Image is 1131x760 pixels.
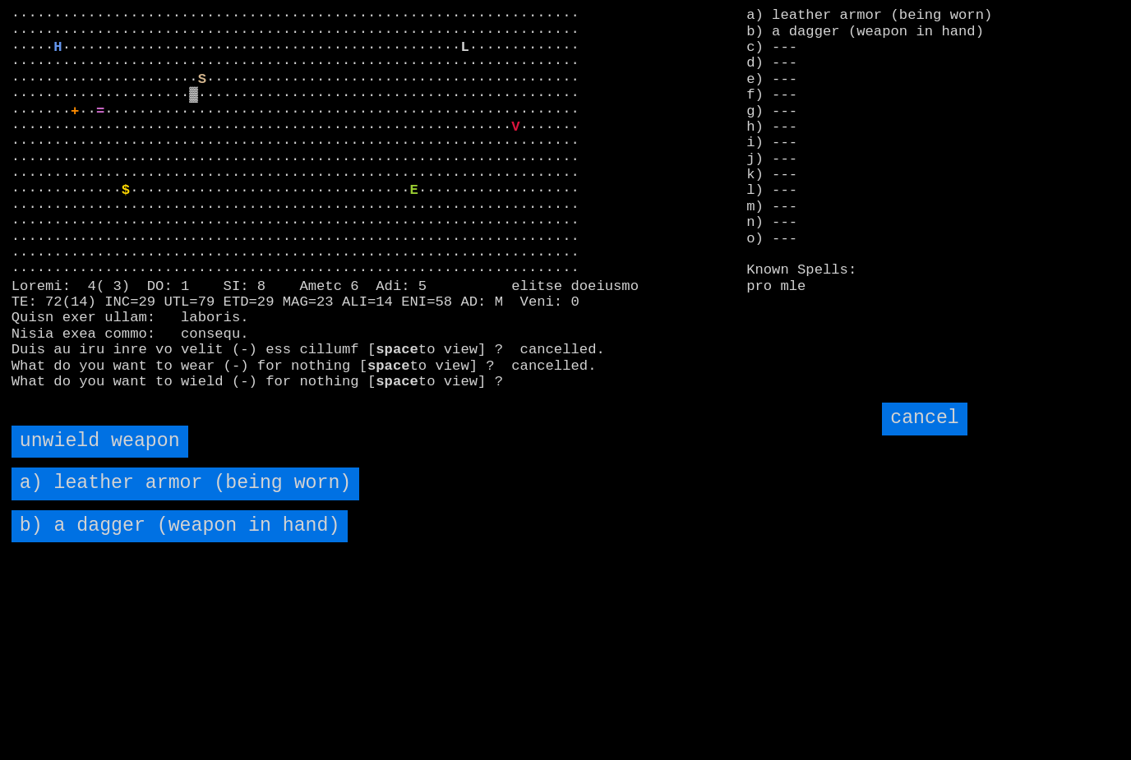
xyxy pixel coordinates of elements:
[12,7,724,388] larn: ··································································· ·····························...
[71,104,79,119] font: +
[96,104,104,119] font: =
[198,71,206,87] font: S
[367,358,410,374] b: space
[122,182,130,198] font: $
[376,342,418,357] b: space
[460,39,469,55] font: L
[511,119,519,135] font: V
[12,510,349,542] input: b) a dagger (weapon in hand)
[882,403,967,435] input: cancel
[12,426,188,458] input: unwield weapon
[12,468,360,500] input: a) leather armor (being worn)
[410,182,418,198] font: E
[376,374,418,389] b: space
[746,7,1119,236] stats: a) leather armor (being worn) b) a dagger (weapon in hand) c) --- d) --- e) --- f) --- g) --- h) ...
[53,39,62,55] font: H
